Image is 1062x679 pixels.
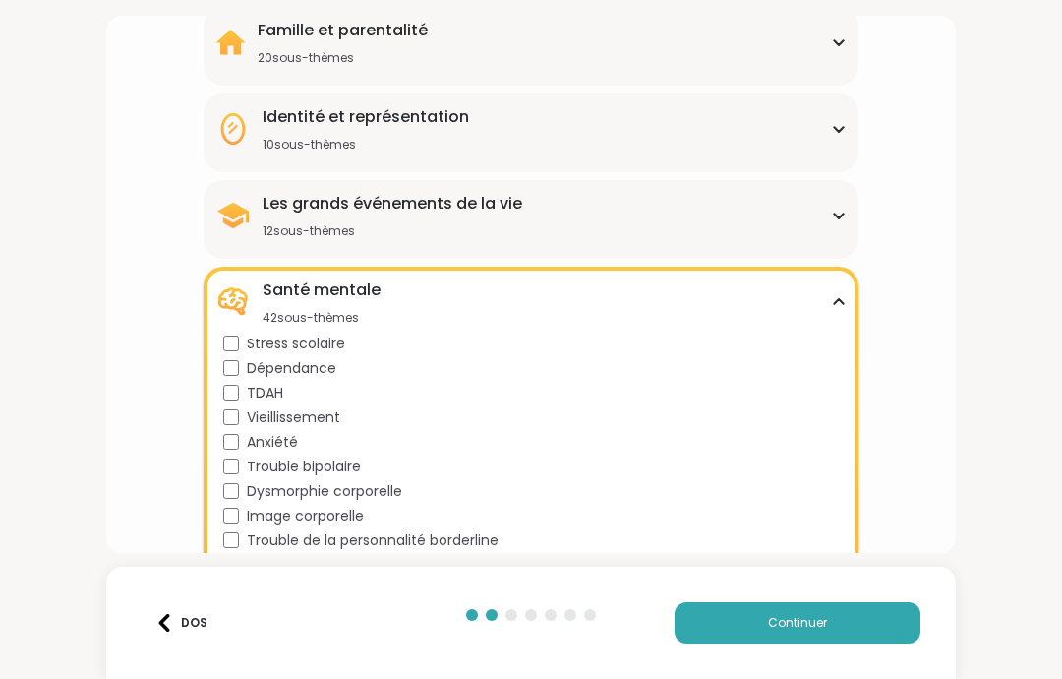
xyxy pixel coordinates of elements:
[263,136,274,153] font: 10
[272,49,354,66] font: sous-thèmes
[263,105,469,128] font: Identité et représentation
[247,481,402,501] font: Dysmorphie corporelle
[263,222,273,239] font: 12
[263,278,381,301] font: Santé mentale
[181,614,207,631] font: Dos
[247,383,283,402] font: TDAH
[142,602,220,644] button: Dos
[263,192,522,215] font: Les grands événements de la vie
[247,432,298,452] font: Anxiété
[263,309,277,326] font: 42
[247,358,336,378] font: Dépendance
[247,407,340,427] font: Vieillissement
[274,136,356,153] font: sous-thèmes
[273,222,355,239] font: sous-thèmes
[258,19,428,41] font: Famille et parentalité
[258,49,272,66] font: 20
[675,602,920,644] button: Continuer
[247,334,345,353] font: Stress scolaire
[277,309,359,326] font: sous-thèmes
[247,530,499,550] font: Trouble de la personnalité borderline
[247,506,364,525] font: Image corporelle
[247,457,361,476] font: Trouble bipolaire
[768,614,827,631] font: Continuer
